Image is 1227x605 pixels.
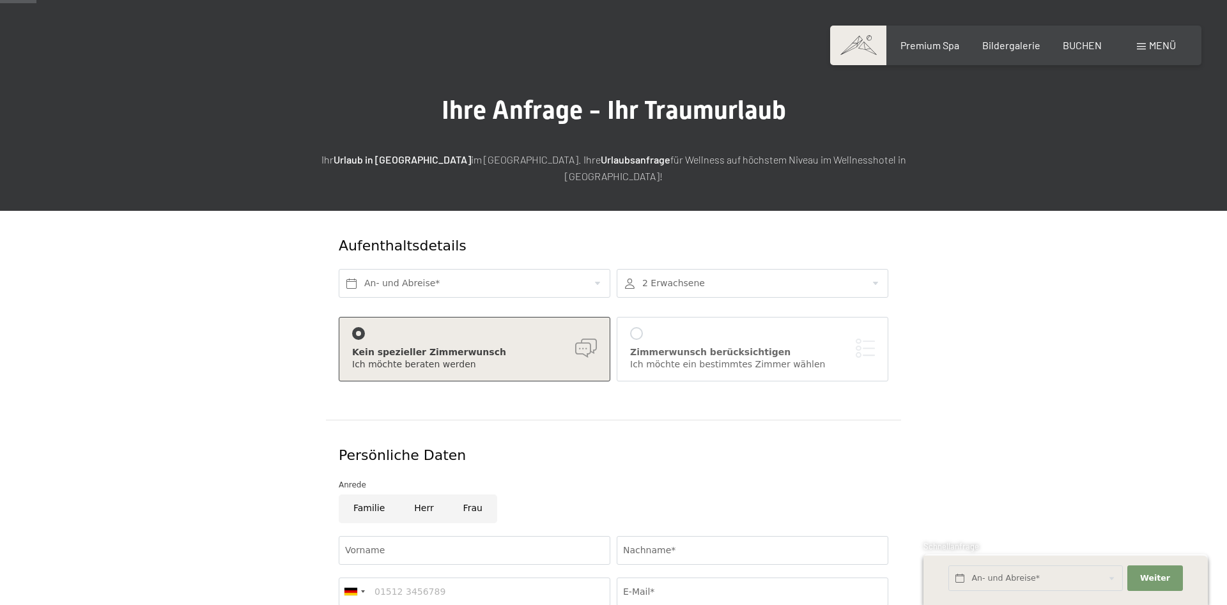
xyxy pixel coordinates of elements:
[352,346,597,359] div: Kein spezieller Zimmerwunsch
[601,153,670,165] strong: Urlaubsanfrage
[630,346,875,359] div: Zimmerwunsch berücksichtigen
[294,151,933,184] p: Ihr im [GEOGRAPHIC_DATA]. Ihre für Wellness auf höchstem Niveau im Wellnesshotel in [GEOGRAPHIC_D...
[1140,572,1170,584] span: Weiter
[982,39,1040,51] a: Bildergalerie
[1149,39,1176,51] span: Menü
[1063,39,1102,51] a: BUCHEN
[923,541,979,551] span: Schnellanfrage
[339,236,796,256] div: Aufenthaltsdetails
[334,153,471,165] strong: Urlaub in [GEOGRAPHIC_DATA]
[339,479,888,491] div: Anrede
[339,446,888,466] div: Persönliche Daten
[442,95,786,125] span: Ihre Anfrage - Ihr Traumurlaub
[900,39,959,51] a: Premium Spa
[630,358,875,371] div: Ich möchte ein bestimmtes Zimmer wählen
[352,358,597,371] div: Ich möchte beraten werden
[1127,565,1182,592] button: Weiter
